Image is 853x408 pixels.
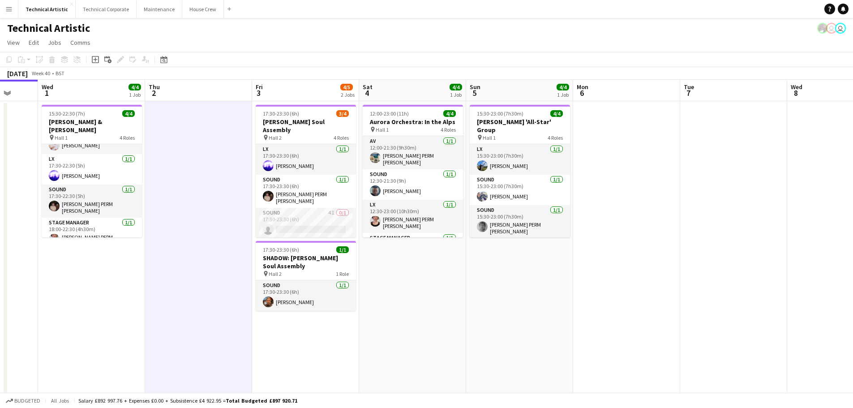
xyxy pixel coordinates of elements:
span: 4 Roles [548,134,563,141]
span: Hall 2 [269,134,282,141]
button: Technical Artistic [18,0,76,18]
span: 1 [40,88,53,98]
span: Jobs [48,39,61,47]
app-job-card: 12:00-23:00 (11h)4/4Aurora Orchestra: In the Alps Hall 14 RolesAV1/112:00-21:30 (9h30m)[PERSON_NA... [363,105,463,237]
span: 4/4 [122,110,135,117]
span: Hall 1 [55,134,68,141]
a: View [4,37,23,48]
span: 17:30-23:30 (6h) [263,246,299,253]
span: All jobs [49,397,71,404]
app-card-role: Sound1/115:30-23:00 (7h30m)[PERSON_NAME] PERM [PERSON_NAME] [470,205,570,238]
span: 1/1 [336,246,349,253]
span: 4 Roles [120,134,135,141]
app-card-role: LX1/117:30-22:30 (5h)[PERSON_NAME] [42,154,142,185]
span: Tue [684,83,694,91]
app-job-card: 15:30-22:30 (7h)4/4[PERSON_NAME] & [PERSON_NAME] Hall 14 RolesSound1/115:30-22:30 (7h)[PERSON_NAM... [42,105,142,237]
button: Technical Corporate [76,0,137,18]
app-job-card: 17:30-23:30 (6h)3/4[PERSON_NAME] Soul Assembly Hall 24 RolesLX1/117:30-23:30 (6h)[PERSON_NAME]Sou... [256,105,356,237]
span: 2 [147,88,160,98]
span: 4/4 [450,84,462,90]
span: Sat [363,83,373,91]
app-card-role: Sound1/117:30-23:30 (6h)[PERSON_NAME] PERM [PERSON_NAME] [256,175,356,208]
div: [DATE] [7,69,28,78]
app-card-role: Sound1/117:30-23:30 (6h)[PERSON_NAME] [256,280,356,311]
span: View [7,39,20,47]
div: 1 Job [557,91,569,98]
a: Comms [67,37,94,48]
h3: [PERSON_NAME] & [PERSON_NAME] [42,118,142,134]
span: 4 Roles [334,134,349,141]
h3: Aurora Orchestra: In the Alps [363,118,463,126]
h1: Technical Artistic [7,21,90,35]
app-job-card: 17:30-23:30 (6h)1/1SHADOW: [PERSON_NAME] Soul Assembly Hall 21 RoleSound1/117:30-23:30 (6h)[PERSO... [256,241,356,311]
span: Total Budgeted £897 920.71 [226,397,297,404]
span: Wed [42,83,53,91]
a: Edit [25,37,43,48]
app-job-card: 15:30-23:00 (7h30m)4/4[PERSON_NAME] 'All-Star' Group Hall 14 RolesLX1/115:30-23:00 (7h30m)[PERSON... [470,105,570,237]
div: 2 Jobs [341,91,355,98]
span: 1 Role [336,271,349,277]
span: Wed [791,83,802,91]
span: 4 [361,88,373,98]
app-card-role: AV1/112:00-21:30 (9h30m)[PERSON_NAME] PERM [PERSON_NAME] [363,136,463,169]
span: Thu [149,83,160,91]
span: 4/4 [129,84,141,90]
app-user-avatar: Liveforce Admin [835,23,846,34]
span: Sun [470,83,480,91]
span: 8 [789,88,802,98]
span: Edit [29,39,39,47]
app-card-role: Stage Manager1/118:00-22:30 (4h30m)[PERSON_NAME] PERM [PERSON_NAME] [42,218,142,251]
app-card-role: Sound1/115:30-23:00 (7h30m)[PERSON_NAME] [470,175,570,205]
span: 4/4 [557,84,569,90]
app-card-role: LX1/115:30-23:00 (7h30m)[PERSON_NAME] [470,144,570,175]
h3: [PERSON_NAME] Soul Assembly [256,118,356,134]
span: Hall 1 [376,126,389,133]
span: Budgeted [14,398,40,404]
span: 17:30-23:30 (6h) [263,110,299,117]
span: 4/5 [340,84,353,90]
span: 6 [575,88,588,98]
app-card-role: Stage Manager1/1 [363,233,463,263]
span: 15:30-23:00 (7h30m) [477,110,523,117]
span: 4/4 [443,110,456,117]
span: Fri [256,83,263,91]
span: 5 [468,88,480,98]
span: 7 [682,88,694,98]
span: Hall 2 [269,271,282,277]
span: Comms [70,39,90,47]
a: Jobs [44,37,65,48]
span: 4 Roles [441,126,456,133]
h3: SHADOW: [PERSON_NAME] Soul Assembly [256,254,356,270]
app-user-avatar: Abby Hubbard [826,23,837,34]
h3: [PERSON_NAME] 'All-Star' Group [470,118,570,134]
app-card-role: LX1/117:30-23:30 (6h)[PERSON_NAME] [256,144,356,175]
app-card-role: Sound1/112:30-21:30 (9h)[PERSON_NAME] [363,169,463,200]
span: Mon [577,83,588,91]
span: 3/4 [336,110,349,117]
button: Budgeted [4,396,42,406]
span: 4/4 [550,110,563,117]
span: Hall 1 [483,134,496,141]
span: 12:00-23:00 (11h) [370,110,409,117]
div: 1 Job [450,91,462,98]
app-card-role: LX1/112:30-23:00 (10h30m)[PERSON_NAME] PERM [PERSON_NAME] [363,200,463,233]
span: 15:30-22:30 (7h) [49,110,85,117]
div: 1 Job [129,91,141,98]
span: Week 40 [30,70,52,77]
app-card-role: Sound4I0/117:30-23:30 (6h) [256,208,356,238]
app-user-avatar: Zubair PERM Dhalla [817,23,828,34]
div: BST [56,70,64,77]
button: House Crew [182,0,224,18]
button: Maintenance [137,0,182,18]
app-card-role: Sound1/117:30-22:30 (5h)[PERSON_NAME] PERM [PERSON_NAME] [42,185,142,218]
div: Salary £892 997.76 + Expenses £0.00 + Subsistence £4 922.95 = [78,397,297,404]
span: 3 [254,88,263,98]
